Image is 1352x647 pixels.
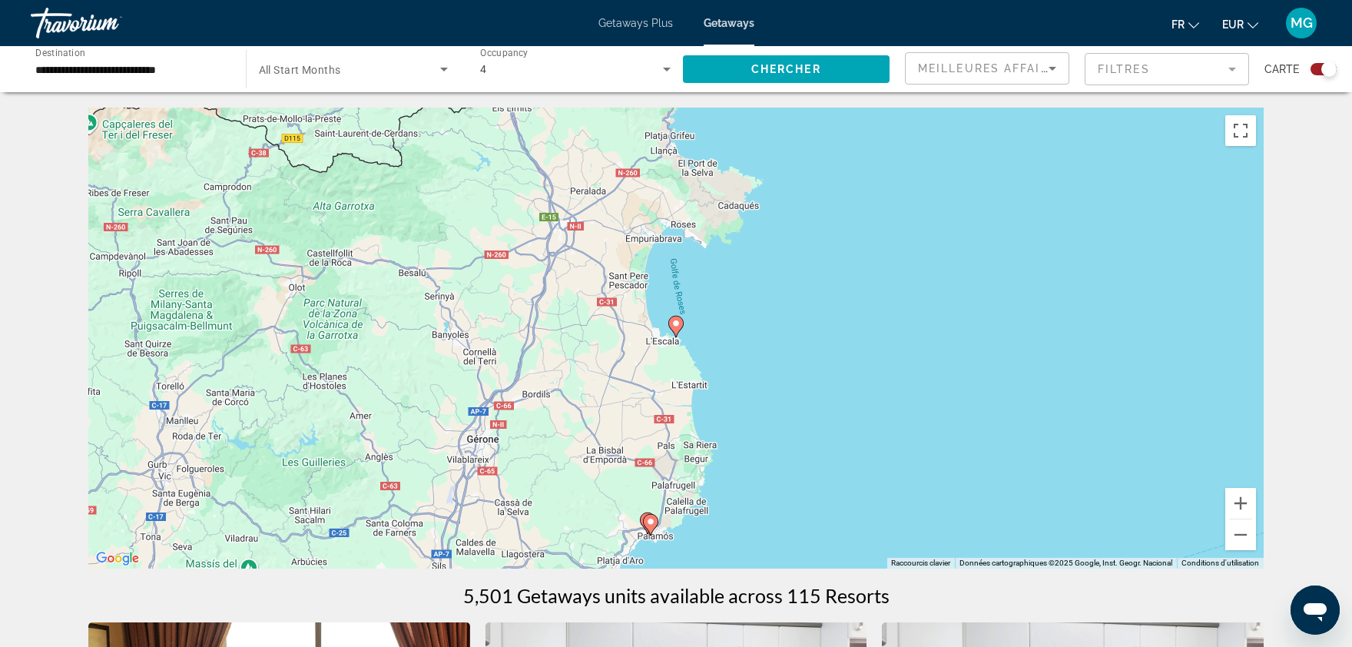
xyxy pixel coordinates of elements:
a: Travorium [31,3,184,43]
button: Zoom avant [1225,488,1256,519]
iframe: Bouton de lancement de la fenêtre de messagerie [1291,586,1340,635]
a: Getaways [704,17,754,29]
span: 4 [480,63,486,75]
button: Change language [1171,13,1199,35]
button: Zoom arrière [1225,519,1256,550]
span: MG [1291,15,1313,31]
span: All Start Months [259,64,341,76]
h1: 5,501 Getaways units available across 115 Resorts [463,584,890,607]
a: Conditions d'utilisation (s'ouvre dans un nouvel onglet) [1181,559,1259,567]
a: Getaways Plus [598,17,673,29]
span: Destination [35,47,85,58]
span: Chercher [751,63,821,75]
button: User Menu [1281,7,1321,39]
button: Raccourcis clavier [891,558,950,569]
button: Chercher [683,55,890,83]
span: Meilleures affaires [918,62,1065,75]
button: Change currency [1222,13,1258,35]
span: Carte [1264,58,1299,80]
span: Données cartographiques ©2025 Google, Inst. Geogr. Nacional [959,559,1172,567]
span: fr [1171,18,1185,31]
img: Google [92,549,143,569]
a: Ouvrir cette zone dans Google Maps (dans une nouvelle fenêtre) [92,549,143,569]
span: Occupancy [480,48,529,58]
mat-select: Sort by [918,59,1056,78]
button: Filter [1085,52,1249,86]
span: EUR [1222,18,1244,31]
button: Passer en plein écran [1225,115,1256,146]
